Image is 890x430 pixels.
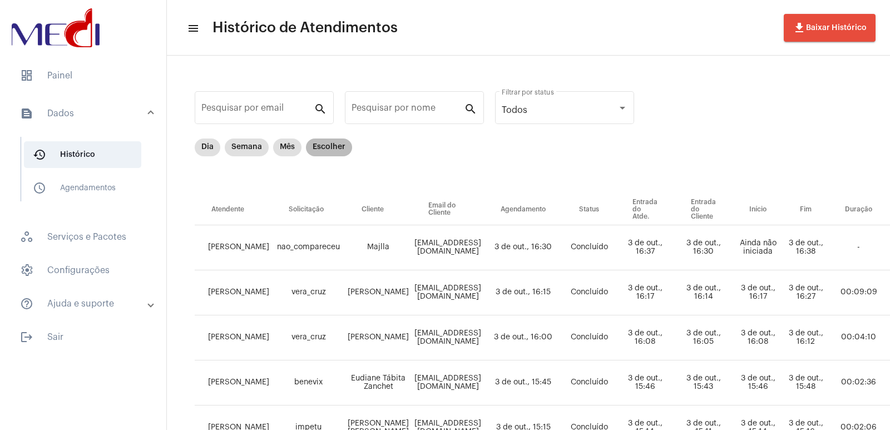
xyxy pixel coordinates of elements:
span: nao_compareceu [277,243,340,251]
span: Painel [11,62,155,89]
span: Todos [502,106,527,115]
mat-icon: search [464,102,477,115]
td: 3 de out., 16:14 [674,270,733,315]
input: Pesquisar por email [201,105,314,115]
td: 3 de out., 16:15 [484,270,562,315]
span: benevix [294,378,323,386]
span: Baixar Histórico [793,24,867,32]
td: 00:02:36 [828,360,889,406]
div: sidenav iconDados [7,131,166,217]
img: d3a1b5fa-500b-b90f-5a1c-719c20e9830b.png [9,6,102,50]
span: Serviços e Pacotes [11,224,155,250]
td: 3 de out., 16:05 [674,315,733,360]
th: Início [733,194,783,225]
mat-chip: Mês [273,139,301,156]
th: Entrada do Cliente [674,194,733,225]
th: Email do Cliente [412,194,484,225]
td: 3 de out., 16:17 [733,270,783,315]
span: sidenav icon [20,264,33,277]
td: [PERSON_NAME] [345,315,412,360]
td: [EMAIL_ADDRESS][DOMAIN_NAME] [412,360,484,406]
td: - [828,225,889,270]
td: 3 de out., 16:30 [674,225,733,270]
span: Sair [11,324,155,350]
td: 3 de out., 16:12 [783,315,828,360]
td: [PERSON_NAME] [195,315,272,360]
td: Concluído [562,360,616,406]
td: Majlla [345,225,412,270]
td: 3 de out., 16:00 [484,315,562,360]
th: Status [562,194,616,225]
td: 00:09:09 [828,270,889,315]
td: 3 de out., 16:17 [616,270,674,315]
td: [PERSON_NAME] [345,270,412,315]
input: Pesquisar por nome [352,105,464,115]
mat-chip: Semana [225,139,269,156]
td: 3 de out., 15:46 [616,360,674,406]
td: 3 de out., 16:37 [616,225,674,270]
th: Atendente [195,194,272,225]
span: vera_cruz [291,333,326,341]
td: Concluído [562,270,616,315]
td: [EMAIL_ADDRESS][DOMAIN_NAME] [412,225,484,270]
span: vera_cruz [291,288,326,296]
td: [EMAIL_ADDRESS][DOMAIN_NAME] [412,315,484,360]
mat-expansion-panel-header: sidenav iconAjuda e suporte [7,290,166,317]
span: Configurações [11,257,155,284]
td: 3 de out., 15:45 [484,360,562,406]
td: Eudiane Tábita Zanchet [345,360,412,406]
td: Ainda não iniciada [733,225,783,270]
td: Concluído [562,225,616,270]
td: 3 de out., 16:27 [783,270,828,315]
td: 3 de out., 15:46 [733,360,783,406]
th: Duração [828,194,889,225]
mat-icon: sidenav icon [20,297,33,310]
th: Cliente [345,194,412,225]
button: Baixar Histórico [784,14,876,42]
mat-icon: file_download [793,21,806,34]
mat-expansion-panel-header: sidenav iconDados [7,96,166,131]
mat-icon: sidenav icon [187,22,198,35]
th: Solicitação [272,194,345,225]
mat-chip: Dia [195,139,220,156]
th: Entrada do Atde. [616,194,674,225]
span: sidenav icon [20,230,33,244]
td: [PERSON_NAME] [195,225,272,270]
td: 3 de out., 16:08 [733,315,783,360]
mat-icon: sidenav icon [33,181,46,195]
td: 3 de out., 16:08 [616,315,674,360]
mat-icon: search [314,102,327,115]
mat-panel-title: Ajuda e suporte [20,297,149,310]
td: [EMAIL_ADDRESS][DOMAIN_NAME] [412,270,484,315]
td: 3 de out., 15:48 [783,360,828,406]
td: 3 de out., 16:30 [484,225,562,270]
td: 00:04:10 [828,315,889,360]
mat-icon: sidenav icon [20,107,33,120]
mat-panel-title: Dados [20,107,149,120]
span: sidenav icon [20,69,33,82]
mat-icon: sidenav icon [20,330,33,344]
td: [PERSON_NAME] [195,360,272,406]
td: [PERSON_NAME] [195,270,272,315]
td: 3 de out., 16:38 [783,225,828,270]
span: Histórico de Atendimentos [212,19,398,37]
span: Histórico [24,141,141,168]
td: 3 de out., 15:43 [674,360,733,406]
th: Agendamento [484,194,562,225]
span: Agendamentos [24,175,141,201]
th: Fim [783,194,828,225]
mat-icon: sidenav icon [33,148,46,161]
td: Concluído [562,315,616,360]
mat-chip: Escolher [306,139,352,156]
